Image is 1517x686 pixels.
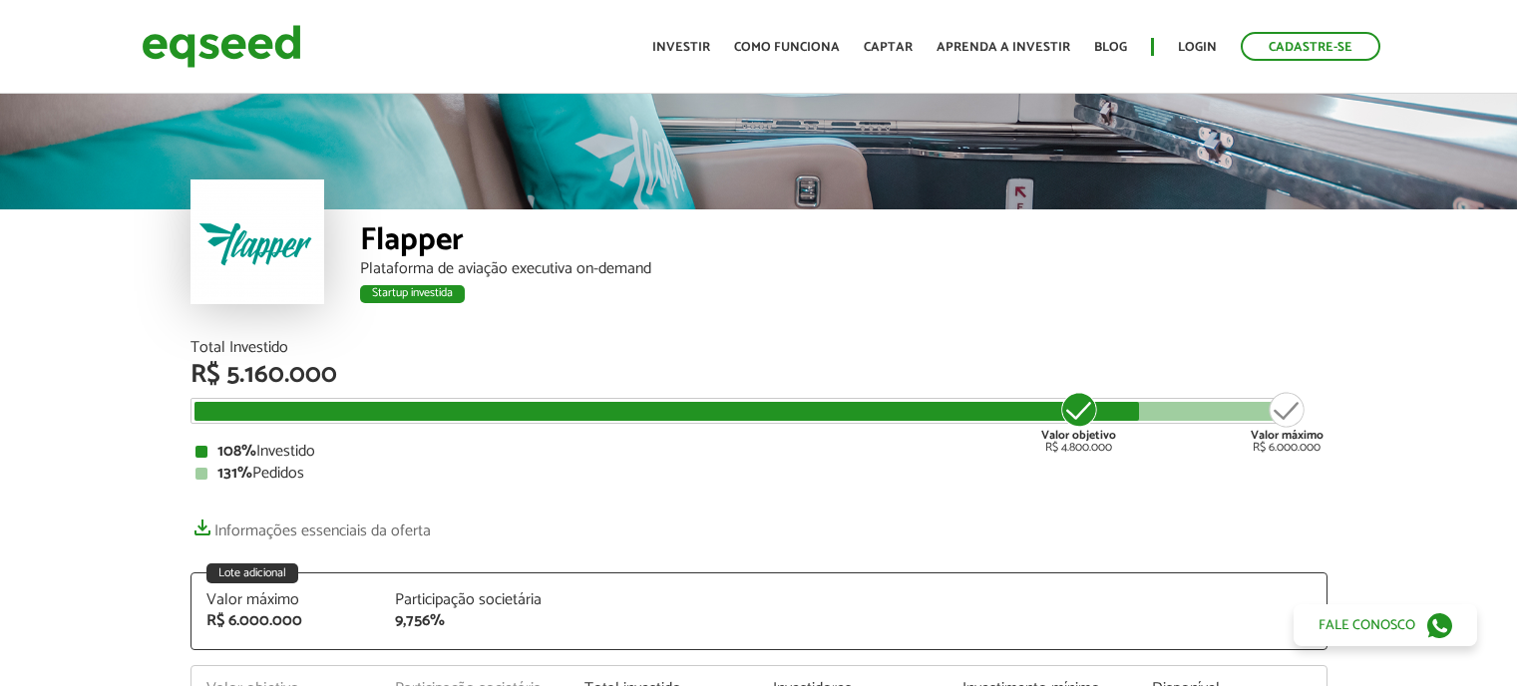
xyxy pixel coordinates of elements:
[652,41,710,54] a: Investir
[360,261,1327,277] div: Plataforma de aviação executiva on-demand
[395,592,555,608] div: Participação societária
[195,444,1323,460] div: Investido
[206,613,366,629] div: R$ 6.000.000
[1094,41,1127,54] a: Blog
[937,41,1070,54] a: Aprenda a investir
[217,438,256,465] strong: 108%
[864,41,913,54] a: Captar
[734,41,840,54] a: Como funciona
[1294,604,1477,646] a: Fale conosco
[1041,426,1116,445] strong: Valor objetivo
[206,592,366,608] div: Valor máximo
[206,563,298,583] div: Lote adicional
[1241,32,1380,61] a: Cadastre-se
[1178,41,1217,54] a: Login
[360,224,1327,261] div: Flapper
[1041,390,1116,454] div: R$ 4.800.000
[190,362,1327,388] div: R$ 5.160.000
[142,20,301,73] img: EqSeed
[195,466,1323,482] div: Pedidos
[190,340,1327,356] div: Total Investido
[217,460,252,487] strong: 131%
[395,613,555,629] div: 9,756%
[1251,390,1324,454] div: R$ 6.000.000
[360,285,465,303] div: Startup investida
[190,512,431,539] a: Informações essenciais da oferta
[1251,426,1324,445] strong: Valor máximo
